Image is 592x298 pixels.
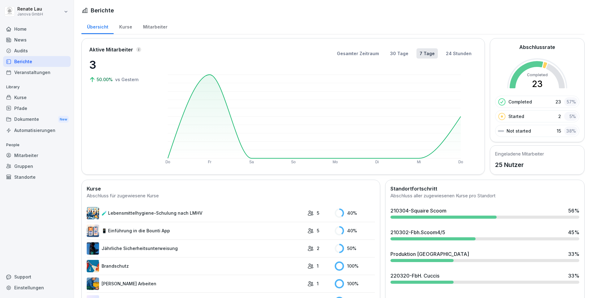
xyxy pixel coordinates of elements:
p: Aktive Mitarbeiter [89,46,133,53]
a: 🧪 Lebensmittelhygiene-Schulung nach LMHV [87,207,304,219]
p: Janova GmbH [17,12,43,16]
a: 📱 Einführung in die Bounti App [87,225,304,237]
img: ns5fm27uu5em6705ixom0yjt.png [87,278,99,290]
div: New [58,116,69,123]
div: 210302-Fbh.Scoom4/5 [390,229,445,236]
a: 210304-Squaire Scoom56% [388,204,582,221]
h2: Kurse [87,185,375,192]
p: Completed [508,99,532,105]
text: Do [165,160,170,164]
div: Abschluss für zugewiesene Kurse [87,192,375,199]
p: 5 [317,227,319,234]
div: 56 % [568,207,579,214]
text: Do [458,160,463,164]
img: h7jpezukfv8pwd1f3ia36uzh.png [87,207,99,219]
a: Kurse [3,92,71,103]
a: 210302-Fbh.Scoom4/545% [388,226,582,243]
div: Produktion [GEOGRAPHIC_DATA] [390,250,469,258]
text: Mi [417,160,421,164]
p: 1 [317,263,319,269]
p: 5 [317,210,319,216]
p: 2 [558,113,561,120]
text: Di [375,160,379,164]
a: 220320-FbH. Cuccis33% [388,270,582,286]
div: Support [3,271,71,282]
text: Sa [249,160,254,164]
div: 40 % [335,226,375,235]
div: 220320-FbH. Cuccis [390,272,439,279]
h1: Berichte [91,6,114,15]
p: Not started [507,128,531,134]
div: 57 % [564,97,578,106]
a: Mitarbeiter [3,150,71,161]
a: Einstellungen [3,282,71,293]
text: So [291,160,296,164]
p: 23 [555,99,561,105]
p: People [3,140,71,150]
p: Renate Lau [17,7,43,12]
div: 38 % [564,126,578,135]
button: 24 Stunden [443,48,475,59]
a: Übersicht [81,18,114,34]
div: Abschluss aller zugewiesenen Kurse pro Standort [390,192,579,199]
a: Jährliche Sicherheitsunterweisung [87,242,304,255]
div: Dokumente [3,114,71,125]
button: 7 Tage [416,48,438,59]
button: Gesamter Zeitraum [334,48,382,59]
img: lexopoti9mm3ayfs08g9aag0.png [87,242,99,255]
p: vs Gestern [115,76,139,83]
div: 100 % [335,279,375,288]
a: Standorte [3,172,71,182]
p: 50.00% [97,76,114,83]
a: Audits [3,45,71,56]
text: Mo [333,160,338,164]
a: Pfade [3,103,71,114]
div: 33 % [568,250,579,258]
h5: Eingeladene Mitarbeiter [495,151,544,157]
a: News [3,34,71,45]
img: b0iy7e1gfawqjs4nezxuanzk.png [87,260,99,272]
p: 25 Nutzer [495,160,544,169]
h2: Abschlussrate [519,43,555,51]
div: 45 % [568,229,579,236]
a: Brandschutz [87,260,304,272]
a: Automatisierungen [3,125,71,136]
a: DokumenteNew [3,114,71,125]
p: Library [3,82,71,92]
p: 3 [89,56,151,73]
a: Home [3,24,71,34]
div: 210304-Squaire Scoom [390,207,446,214]
a: Kurse [114,18,137,34]
text: Fr [208,160,211,164]
div: 40 % [335,208,375,218]
p: 1 [317,280,319,287]
div: 100 % [335,261,375,271]
p: 15 [557,128,561,134]
a: Veranstaltungen [3,67,71,78]
a: [PERSON_NAME] Arbeiten [87,278,304,290]
div: 5 % [564,112,578,121]
h2: Standortfortschritt [390,185,579,192]
p: 2 [317,245,320,252]
a: Gruppen [3,161,71,172]
div: 33 % [568,272,579,279]
a: Mitarbeiter [137,18,173,34]
button: 30 Tage [387,48,411,59]
div: 50 % [335,244,375,253]
a: Berichte [3,56,71,67]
